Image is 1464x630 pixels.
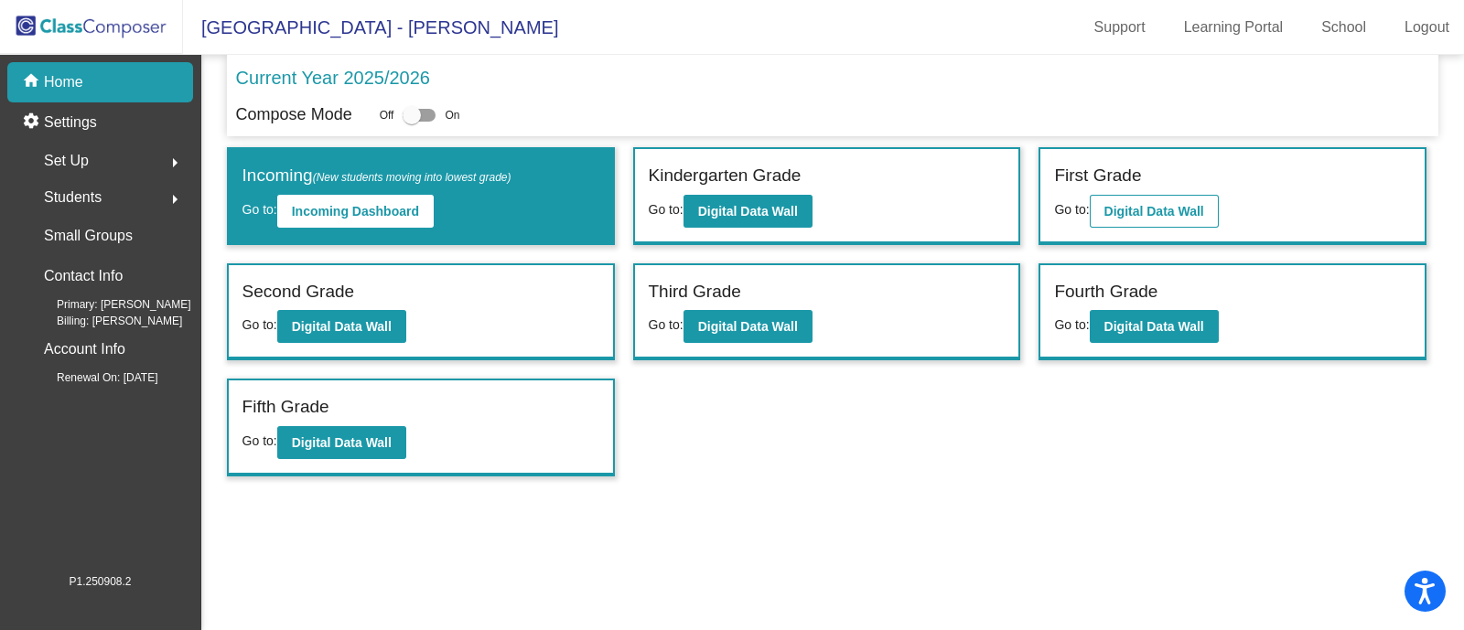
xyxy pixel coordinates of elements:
[22,71,44,93] mat-icon: home
[242,163,511,189] label: Incoming
[292,319,392,334] b: Digital Data Wall
[313,171,511,184] span: (New students moving into lowest grade)
[242,433,277,448] span: Go to:
[698,204,798,219] b: Digital Data Wall
[44,112,97,133] p: Settings
[236,64,430,91] p: Current Year 2025/2026
[242,317,277,332] span: Go to:
[292,204,419,219] b: Incoming Dashboard
[22,112,44,133] mat-icon: settings
[1054,163,1141,189] label: First Grade
[277,426,406,459] button: Digital Data Wall
[44,71,83,93] p: Home
[44,148,89,174] span: Set Up
[380,107,394,123] span: Off
[649,163,802,189] label: Kindergarten Grade
[44,336,125,362] p: Account Info
[1080,13,1160,42] a: Support
[1054,202,1089,217] span: Go to:
[236,102,352,127] p: Compose Mode
[242,202,277,217] span: Go to:
[277,195,434,228] button: Incoming Dashboard
[1169,13,1298,42] a: Learning Portal
[44,185,102,210] span: Students
[1054,279,1157,305] label: Fourth Grade
[44,263,123,289] p: Contact Info
[1307,13,1381,42] a: School
[164,188,186,210] mat-icon: arrow_right
[649,279,741,305] label: Third Grade
[684,310,813,343] button: Digital Data Wall
[27,296,191,313] span: Primary: [PERSON_NAME]
[1090,195,1219,228] button: Digital Data Wall
[242,394,329,421] label: Fifth Grade
[27,313,182,329] span: Billing: [PERSON_NAME]
[1054,317,1089,332] span: Go to:
[649,202,684,217] span: Go to:
[684,195,813,228] button: Digital Data Wall
[44,223,133,249] p: Small Groups
[183,13,558,42] span: [GEOGRAPHIC_DATA] - [PERSON_NAME]
[242,279,355,305] label: Second Grade
[649,317,684,332] span: Go to:
[292,435,392,450] b: Digital Data Wall
[1390,13,1464,42] a: Logout
[1090,310,1219,343] button: Digital Data Wall
[1104,319,1204,334] b: Digital Data Wall
[698,319,798,334] b: Digital Data Wall
[445,107,459,123] span: On
[164,152,186,174] mat-icon: arrow_right
[27,369,157,386] span: Renewal On: [DATE]
[277,310,406,343] button: Digital Data Wall
[1104,204,1204,219] b: Digital Data Wall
